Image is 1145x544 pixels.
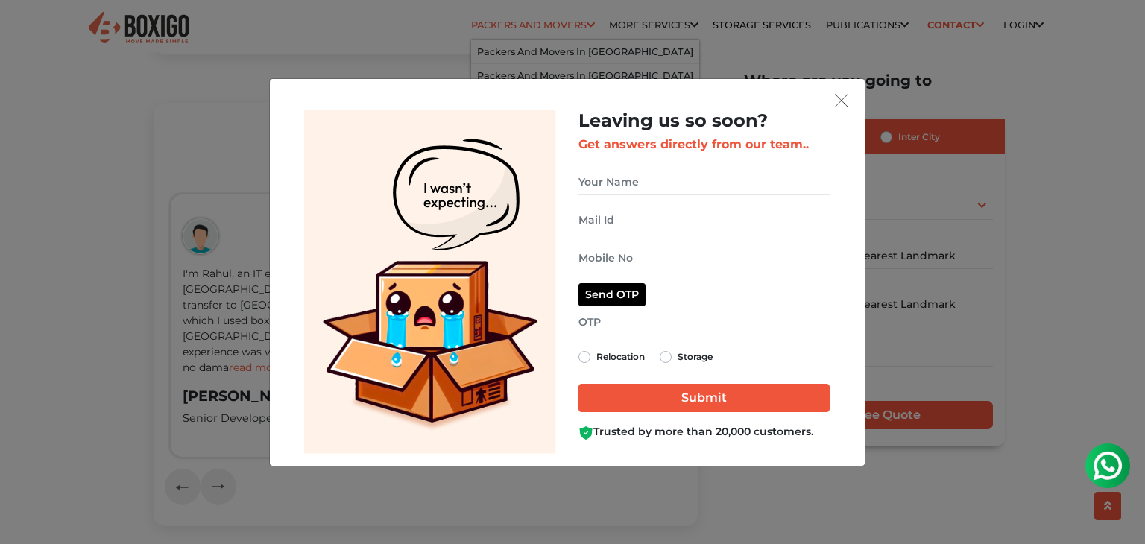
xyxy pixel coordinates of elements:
[578,137,830,151] h3: Get answers directly from our team..
[578,384,830,412] input: Submit
[596,348,645,366] label: Relocation
[578,309,830,335] input: OTP
[578,426,593,440] img: Boxigo Customer Shield
[578,245,830,271] input: Mobile No
[578,283,646,306] button: Send OTP
[578,169,830,195] input: Your Name
[578,424,830,440] div: Trusted by more than 20,000 customers.
[578,207,830,233] input: Mail Id
[304,110,556,454] img: Lead Welcome Image
[678,348,713,366] label: Storage
[15,15,45,45] img: whatsapp-icon.svg
[578,110,830,132] h2: Leaving us so soon?
[835,94,848,107] img: exit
